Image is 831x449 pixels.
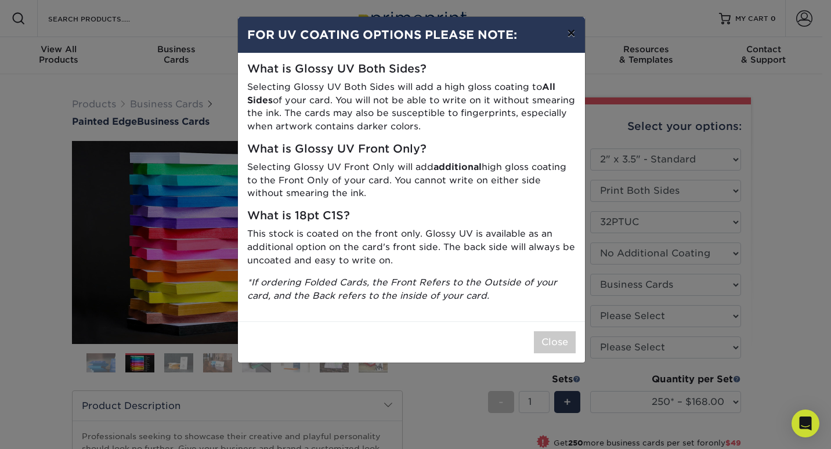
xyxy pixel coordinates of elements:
p: This stock is coated on the front only. Glossy UV is available as an additional option on the car... [247,227,576,267]
h5: What is 18pt C1S? [247,209,576,223]
p: Selecting Glossy UV Front Only will add high gloss coating to the Front Only of your card. You ca... [247,161,576,200]
strong: All Sides [247,81,555,106]
button: Close [534,331,576,353]
h5: What is Glossy UV Both Sides? [247,63,576,76]
h4: FOR UV COATING OPTIONS PLEASE NOTE: [247,26,576,44]
p: Selecting Glossy UV Both Sides will add a high gloss coating to of your card. You will not be abl... [247,81,576,133]
i: *If ordering Folded Cards, the Front Refers to the Outside of your card, and the Back refers to t... [247,277,557,301]
div: Open Intercom Messenger [792,410,819,437]
strong: additional [433,161,482,172]
h5: What is Glossy UV Front Only? [247,143,576,156]
button: × [558,17,584,49]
